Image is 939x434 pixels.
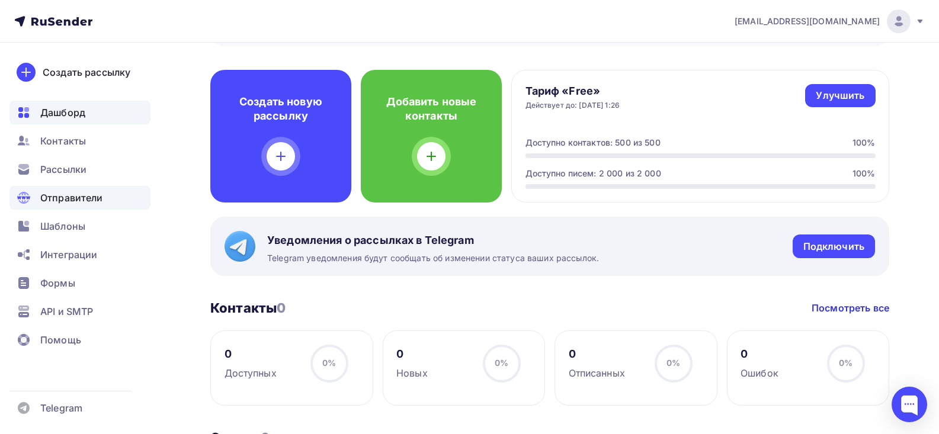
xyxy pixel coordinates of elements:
span: API и SMTP [40,304,93,319]
a: [EMAIL_ADDRESS][DOMAIN_NAME] [735,9,925,33]
div: Ошибок [741,366,778,380]
a: Формы [9,271,150,295]
a: Дашборд [9,101,150,124]
div: Отписанных [569,366,625,380]
a: Контакты [9,129,150,153]
div: 0 [741,347,778,361]
div: Доступно контактов: 500 из 500 [525,137,661,149]
span: 0% [839,358,853,368]
h4: Создать новую рассылку [229,95,332,123]
span: Уведомления о рассылках в Telegram [267,233,599,247]
div: 0 [396,347,428,361]
span: Контакты [40,134,86,148]
div: 0 [569,347,625,361]
div: 100% [853,137,876,149]
div: Улучшить [816,89,864,102]
div: Подключить [803,240,864,253]
h3: Контакты [210,300,286,316]
div: Доступно писем: 2 000 из 2 000 [525,168,661,179]
div: 0 [225,347,277,361]
span: Telegram [40,401,82,415]
a: Отправители [9,186,150,210]
span: Шаблоны [40,219,85,233]
span: Telegram уведомления будут сообщать об изменении статуса ваших рассылок. [267,252,599,264]
span: Интеграции [40,247,97,262]
span: Помощь [40,333,81,347]
div: Создать рассылку [43,65,130,79]
div: 100% [853,168,876,179]
a: Посмотреть все [812,301,889,315]
span: 0% [322,358,336,368]
h4: Тариф «Free» [525,84,620,98]
a: Шаблоны [9,214,150,238]
span: 0 [277,300,286,316]
h4: Добавить новые контакты [380,95,483,123]
span: 0% [666,358,680,368]
div: Действует до: [DATE] 1:26 [525,101,620,110]
div: Доступных [225,366,277,380]
a: Рассылки [9,157,150,181]
span: Рассылки [40,162,86,176]
span: Формы [40,276,75,290]
span: Дашборд [40,105,85,120]
span: [EMAIL_ADDRESS][DOMAIN_NAME] [735,15,880,27]
div: Новых [396,366,428,380]
span: Отправители [40,191,103,205]
span: 0% [495,358,508,368]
